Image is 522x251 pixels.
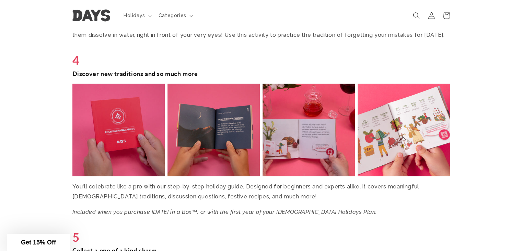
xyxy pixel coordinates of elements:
[124,12,145,19] span: Holidays
[154,8,196,23] summary: Categories
[72,10,110,22] img: Days United
[72,229,450,245] h3: 5
[409,8,424,23] summary: Search
[72,84,165,176] img: Rosh Hashanah Guide Book (7857445241070)
[72,208,377,215] i: Included when you purchase [DATE] in a Box™, or with the first year of your [DEMOGRAPHIC_DATA] Ho...
[358,84,450,176] img: Rosh Hashanah Guide Book
[167,84,260,176] img: Rosh Hashanah Guide Book (7857445241070)
[72,182,450,201] p: You'll celebrate like a pro with our step-by-step holiday guide. Designed for beginners and exper...
[159,12,186,19] span: Categories
[7,234,70,251] div: Get 15% Off
[263,84,355,176] img: Rosh Hashanah Guide Book
[72,69,450,77] h3: Discover new traditions and so much more
[21,239,56,246] span: Get 15% Off
[72,52,450,68] h3: 4
[119,8,154,23] summary: Holidays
